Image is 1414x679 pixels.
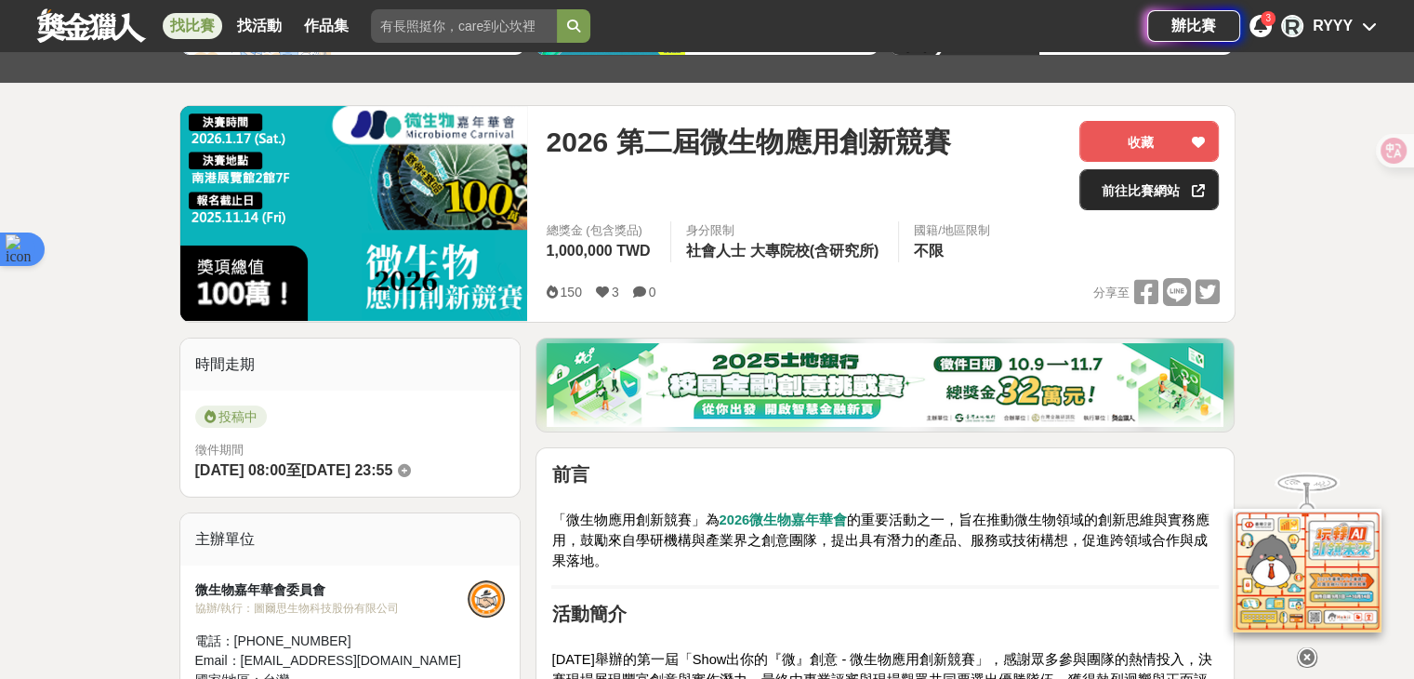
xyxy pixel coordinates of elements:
[180,339,521,391] div: 時間走期
[551,513,719,527] span: 「微生物應用創新競賽」為
[195,462,286,478] span: [DATE] 08:00
[195,651,469,671] div: Email： [EMAIL_ADDRESS][DOMAIN_NAME]
[750,243,879,259] span: 大專院校(含研究所)
[649,285,656,300] span: 0
[180,106,528,321] img: Cover Image
[546,243,650,259] span: 1,000,000 TWD
[1233,509,1381,632] img: d2146d9a-e6f6-4337-9592-8cefde37ba6b.png
[1092,279,1129,307] span: 分享至
[914,221,990,240] div: 國籍/地區限制
[1313,15,1353,37] div: RYYY
[301,462,392,478] span: [DATE] 23:55
[612,285,619,300] span: 3
[1281,15,1303,37] div: R
[195,580,469,600] div: 微生物嘉年華會委員會
[195,443,244,457] span: 徵件期間
[686,221,884,240] div: 身分限制
[1079,121,1219,162] button: 收藏
[551,513,1209,568] span: 的重要活動之一，旨在推動微生物領域的創新思維與實務應用，鼓勵來自學研機構與產業界之創意團隊，提出具有潛力的產品、服務或技術構想，促進跨領域合作與成果落地。
[230,13,289,39] a: 找活動
[551,464,588,485] strong: 前言
[1079,169,1219,210] a: 前往比賽網站
[1147,10,1240,42] a: 辦比賽
[546,221,654,240] span: 總獎金 (包含獎品)
[371,9,557,43] input: 有長照挺你，care到心坎裡！青春出手，拍出照顧 影音徵件活動
[546,121,950,163] span: 2026 第二屆微生物應用創新競賽
[297,13,356,39] a: 作品集
[551,604,626,624] strong: 活動簡介
[914,243,944,259] span: 不限
[719,513,847,527] a: 2026微生物嘉年華會
[195,632,469,651] div: 電話： [PHONE_NUMBER]
[560,285,581,300] span: 150
[163,13,222,39] a: 找比賽
[195,600,469,617] div: 協辦/執行： 圖爾思生物科技股份有限公司
[195,406,267,428] span: 投稿中
[286,462,301,478] span: 至
[547,343,1223,427] img: d20b4788-230c-4a26-8bab-6e291685a538.png
[180,513,521,566] div: 主辦單位
[1265,13,1271,23] span: 3
[686,243,746,259] span: 社會人士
